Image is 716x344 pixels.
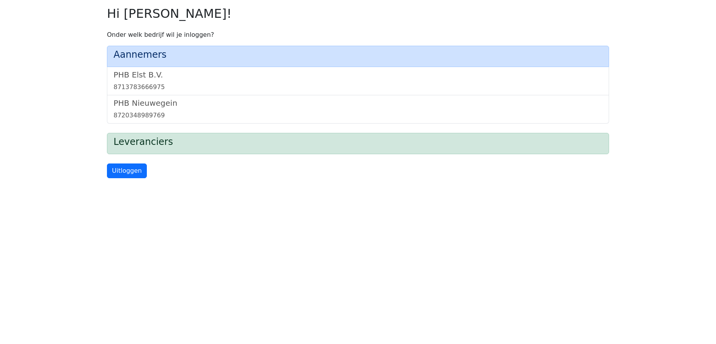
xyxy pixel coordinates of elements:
a: Uitloggen [107,163,147,178]
a: PHB Elst B.V.8713783666975 [114,70,602,92]
div: 8713783666975 [114,83,602,92]
h5: PHB Nieuwegein [114,98,602,108]
a: PHB Nieuwegein8720348989769 [114,98,602,120]
h2: Hi [PERSON_NAME]! [107,6,609,21]
h4: Leveranciers [114,136,602,148]
h4: Aannemers [114,49,602,60]
p: Onder welk bedrijf wil je inloggen? [107,30,609,40]
h5: PHB Elst B.V. [114,70,602,79]
div: 8720348989769 [114,111,602,120]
